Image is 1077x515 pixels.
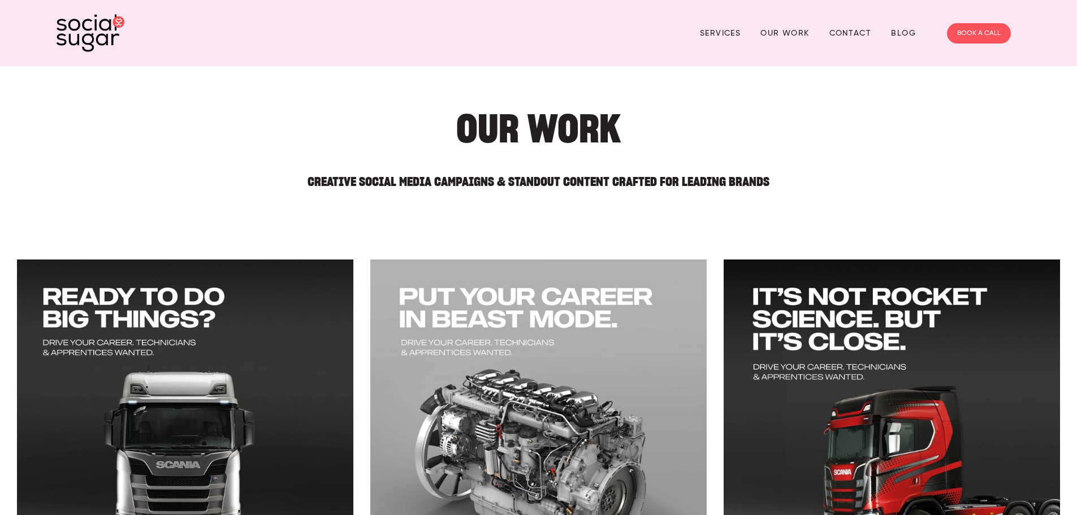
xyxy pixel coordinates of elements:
a: Contact [829,24,872,42]
a: Services [700,24,741,42]
img: SocialSugar [57,14,124,52]
h2: Creative Social Media Campaigns & Standout Content Crafted for Leading Brands [122,165,955,188]
h1: Our Work [122,111,955,146]
a: Our Work [760,24,809,42]
a: BOOK A CALL [947,23,1011,44]
a: Blog [891,24,916,42]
